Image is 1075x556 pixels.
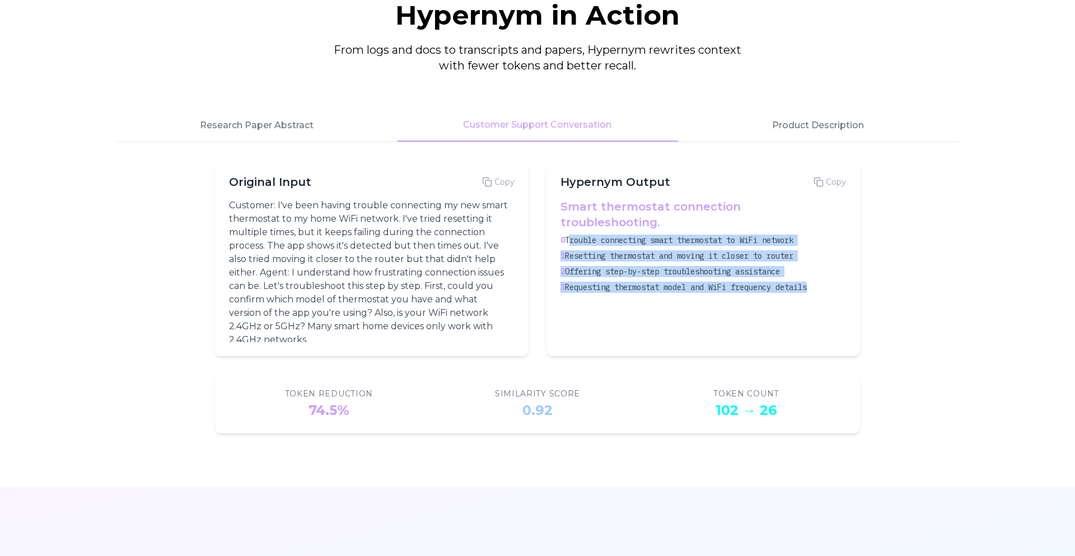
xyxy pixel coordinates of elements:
span: Copy [826,176,846,188]
span: Resetting thermostat and moving it closer to router [565,251,793,261]
span: Trouble connecting smart thermostat to WiFi network [565,235,793,245]
span: 2 [560,267,565,277]
span: 3 [560,282,565,292]
span: Offering step-by-step troubleshooting assistance [565,267,780,277]
button: Copy [482,176,515,188]
div: Token Reduction [285,388,373,399]
p: From logs and docs to transcripts and papers, Hypernym rewrites context with fewer tokens and bet... [322,42,752,73]
h3: Original Input [229,174,311,190]
button: Research Paper Abstract [116,109,397,142]
h4: Smart thermostat connection troubleshooting. [560,199,842,230]
div: Similarity Score [495,388,580,399]
p: Customer: I've been having trouble connecting my new smart thermostat to my home WiFi network. I'... [229,199,510,347]
span: Copy [494,176,515,188]
h3: Hypernym Output [560,174,670,190]
div: 0.92 [522,401,553,419]
button: Copy [814,176,846,188]
span: Requesting thermostat model and WiFi frequency details [565,282,807,292]
div: 74.5% [309,401,349,419]
span: 1 [560,251,565,261]
button: Customer Support Conversation [397,109,677,142]
span: 0 [560,235,565,245]
button: Product Description [678,109,959,142]
h2: Hypernym in Action [116,2,959,29]
div: 102 → 26 [716,401,777,419]
div: Token Count [713,388,779,399]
